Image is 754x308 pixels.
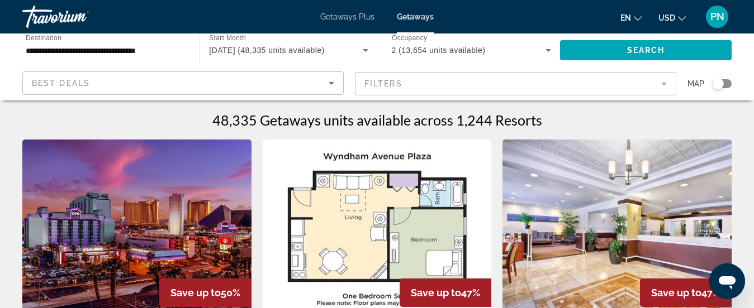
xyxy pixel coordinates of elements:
span: Save up to [651,287,701,299]
button: Change currency [658,9,686,26]
span: Map [687,76,704,92]
div: 47% [640,278,732,307]
button: Search [560,40,732,60]
mat-select: Sort by [32,76,334,90]
button: User Menu [703,5,732,28]
h1: 48,335 Getaways units available across 1,244 Resorts [212,112,542,128]
span: Save up to [170,287,221,299]
span: Start Month [209,35,246,42]
a: Getaways [397,12,434,21]
a: Getaways Plus [320,12,374,21]
span: [DATE] (48,335 units available) [209,46,324,55]
span: Destination [26,34,61,41]
div: 50% [159,278,252,307]
span: en [620,13,631,22]
span: 2 (13,654 units available) [392,46,486,55]
span: PN [710,11,724,22]
button: Filter [355,71,676,96]
span: Best Deals [32,79,90,88]
span: Occupancy [392,35,427,42]
span: Search [627,46,665,55]
a: Travorium [22,2,134,31]
span: Save up to [411,287,461,299]
iframe: Button to launch messaging window [709,263,745,299]
span: USD [658,13,675,22]
div: 47% [400,278,491,307]
button: Change language [620,9,642,26]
